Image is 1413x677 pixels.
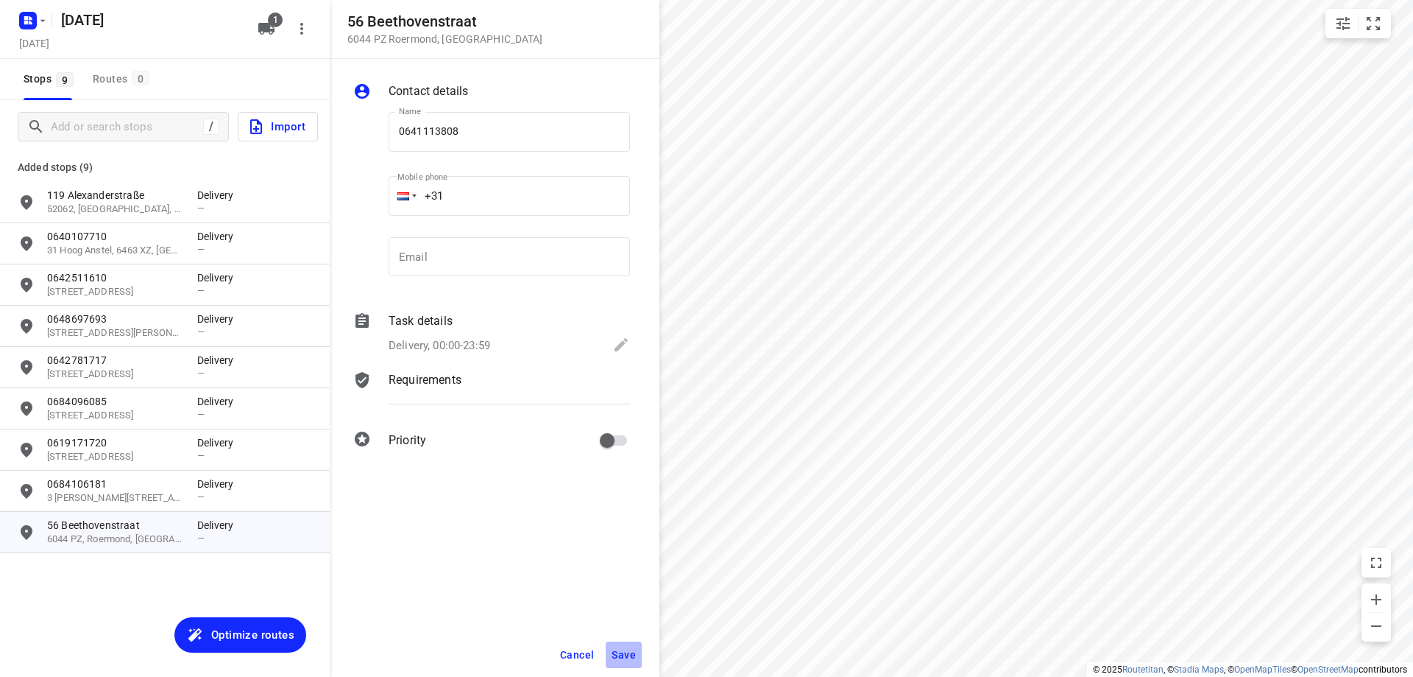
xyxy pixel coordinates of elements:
[554,642,600,668] button: Cancel
[1174,664,1224,675] a: Stadia Maps
[18,29,1395,47] p: Shift: 08:00 - 13:58
[389,371,461,389] p: Requirements
[1360,290,1387,305] span: 09:48
[71,118,748,133] p: 34 Dukdalfweg
[71,339,624,354] p: 61 Esdoornlaan, Hellevoetsluis
[197,491,205,502] span: —
[211,625,294,645] span: Optimize routes
[636,202,899,217] p: Delivery
[768,587,1387,602] p: Completion time
[1234,664,1291,675] a: OpenMapTiles
[197,450,205,461] span: —
[1360,166,1387,181] span: 09:16
[197,270,241,285] p: Delivery
[389,337,490,354] p: Delivery, 00:00-23:59
[51,116,203,138] input: Add or search stops
[347,13,543,30] h5: 56 Beethovenstraat
[229,112,318,141] a: Import
[93,70,154,88] div: Routes
[71,463,624,477] p: 139 Dadelgaarde, Hendrik-Ido-Ambacht
[71,133,748,147] p: [GEOGRAPHIC_DATA], [GEOGRAPHIC_DATA]
[71,159,624,174] p: 1 Loosduinsekade
[71,365,624,380] p: ali
[174,617,306,653] button: Optimize routes
[41,290,48,304] div: 4
[1360,414,1387,429] span: 11:31
[47,491,183,505] p: 3 [PERSON_NAME][STREET_ADDRESS]
[1360,208,1387,222] span: 09:24
[1359,9,1388,38] button: Fit zoom
[47,326,183,340] p: [STREET_ADDRESS][PERSON_NAME]
[197,394,241,409] p: Delivery
[41,414,48,428] div: 7
[197,188,241,203] p: Delivery
[71,380,624,395] p: 345 Sinclair Lewisplaats, Rotterdam
[636,423,643,434] span: —
[197,435,241,450] p: Delivery
[636,340,643,351] span: —
[1360,497,1387,511] span: 12:18
[197,477,241,491] p: Delivery
[197,326,205,337] span: —
[636,464,643,475] span: —
[197,518,241,533] p: Delivery
[18,47,1395,65] p: Driver: Pleng Doski
[71,200,624,215] p: 1246 Hoefkade
[24,70,78,88] span: Stops
[47,312,183,326] p: 0648697693
[71,242,624,256] p: 06 tel [GEOGRAPHIC_DATA]
[71,530,624,545] p: 0628788673
[71,407,624,421] p: 0640657611
[768,117,1387,132] span: 08:00
[1093,664,1407,675] li: © 2025 , © , © © contributors
[41,208,48,222] div: 2
[71,489,624,504] p: 0638294294
[47,353,183,368] p: 0642781717
[197,409,205,420] span: —
[612,649,636,661] span: Save
[41,497,48,511] div: 9
[636,217,643,228] span: —
[1360,455,1387,470] span: 11:58
[13,35,55,52] h5: Project date
[41,249,48,263] div: 3
[71,174,624,189] p: [GEOGRAPHIC_DATA], [GEOGRAPHIC_DATA]
[71,504,624,519] p: 15 Leeuwstraat, Dordrecht
[71,545,624,560] p: 69 Sluisweg, Hardinxveld-Giessendam
[71,283,624,298] p: 0620130601
[636,243,899,258] p: Delivery
[47,518,183,533] p: 56 Beethovenstraat
[47,435,183,450] p: 0619171720
[71,421,624,436] p: 15 Beiroetstraat, Rotterdam
[612,336,630,354] svg: Edit
[71,256,624,271] p: 285 Roemer Visscherstraat, Den Haag
[636,175,643,186] span: —
[287,14,316,43] button: More
[47,477,183,491] p: 0684106181
[238,112,318,141] button: Import
[389,83,468,100] p: Contact details
[1297,664,1359,675] a: OpenStreetMap
[197,285,205,296] span: —
[41,373,48,387] div: 6
[132,71,149,85] span: 0
[197,203,205,214] span: —
[41,332,48,345] div: 5
[636,505,643,516] span: —
[768,571,1387,586] span: 13:58
[18,83,1395,106] h6: Pleng Doski
[636,547,643,558] span: —
[636,382,643,393] span: —
[47,203,183,217] p: 52062, [GEOGRAPHIC_DATA], [GEOGRAPHIC_DATA]
[768,133,1387,148] p: Departure time
[353,83,630,103] div: Contact details
[636,449,899,464] p: Delivery
[47,368,183,382] p: 143 Mexicodreef, 3563 RK, Utrecht, NL
[1360,332,1387,346] span: 10:37
[47,188,183,203] p: 119 Alexanderstraße
[47,409,183,423] p: 29 Moriaenstraat, 5625 EE, Eindhoven, NL
[1360,538,1387,553] span: 12:41
[636,284,899,299] p: Delivery
[389,432,426,449] p: Priority
[1325,9,1391,38] div: small contained button group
